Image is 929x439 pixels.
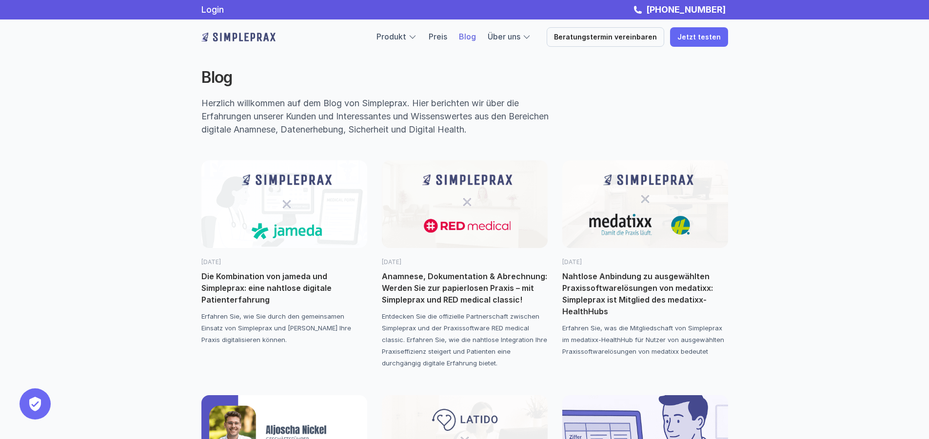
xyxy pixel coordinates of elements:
[670,27,728,47] a: Jetzt testen
[201,160,367,345] a: [DATE]Die Kombination von jameda und Simpleprax: eine nahtlose digitale PatienterfahrungErfahren ...
[644,4,728,15] a: [PHONE_NUMBER]
[677,33,721,41] p: Jetzt testen
[201,270,367,305] p: Die Kombination von jameda und Simpleprax: eine nahtlose digitale Patienterfahrung
[382,258,548,267] p: [DATE]
[459,32,476,41] a: Blog
[562,322,728,357] p: Erfahren Sie, was die Mitgliedschaft von Simpleprax im medatixx-HealthHub für Nutzer von ausgewäh...
[488,32,520,41] a: Über uns
[382,310,548,369] p: Entdecken Sie die offizielle Partnerschaft zwischen Simpleprax und der Praxissoftware RED medical...
[382,160,548,369] a: [DATE]Anamnese, Dokumentation & Abrechnung: Werden Sie zur papierlosen Praxis – mit Simpleprax un...
[382,270,548,305] p: Anamnese, Dokumentation & Abrechnung: Werden Sie zur papierlosen Praxis – mit Simpleprax und RED ...
[201,258,367,267] p: [DATE]
[201,96,570,136] p: Herzlich willkommen auf dem Blog von Simpleprax. Hier berichten wir über die Erfahrungen unserer ...
[201,4,224,15] a: Login
[646,4,726,15] strong: [PHONE_NUMBER]
[554,33,657,41] p: Beratungstermin vereinbaren
[201,68,567,87] h2: Blog
[562,258,728,267] p: [DATE]
[562,270,728,317] p: Nahtlose Anbindung zu ausgewählten Praxissoftwarelösungen von medatixx: Simpleprax ist Mitglied d...
[376,32,406,41] a: Produkt
[562,160,728,357] a: [DATE]Nahtlose Anbindung zu ausgewählten Praxissoftwarelösungen von medatixx: Simpleprax ist Mitg...
[201,310,367,345] p: Erfahren Sie, wie Sie durch den gemeinsamen Einsatz von Simpleprax und [PERSON_NAME] Ihre Praxis ...
[547,27,664,47] a: Beratungstermin vereinbaren
[429,32,447,41] a: Preis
